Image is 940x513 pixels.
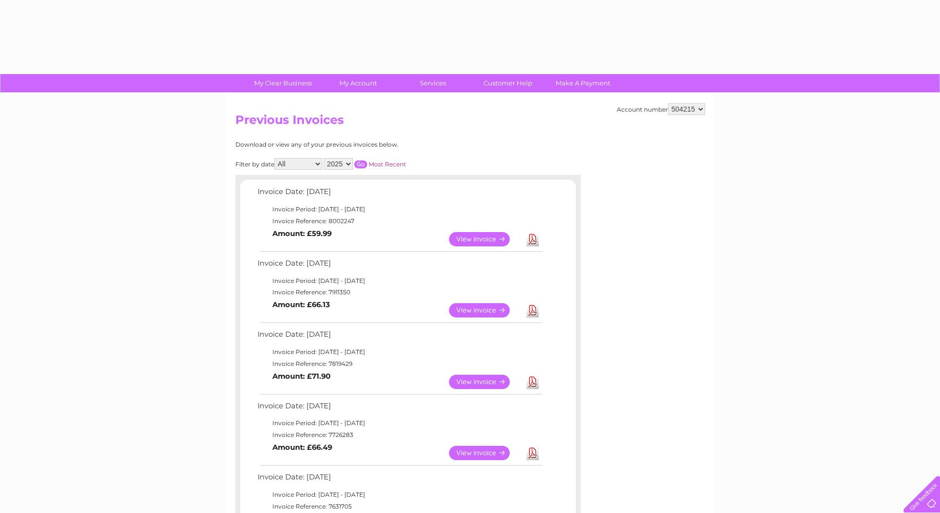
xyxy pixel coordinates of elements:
b: Amount: £59.99 [272,229,332,238]
a: View [449,303,522,317]
a: My Clear Business [242,74,324,92]
td: Invoice Period: [DATE] - [DATE] [255,346,544,358]
a: View [449,232,522,246]
h2: Previous Invoices [235,113,705,132]
a: View [449,375,522,389]
a: Customer Help [467,74,549,92]
a: Download [526,375,539,389]
b: Amount: £71.90 [272,372,331,381]
a: Download [526,232,539,246]
b: Amount: £66.49 [272,443,332,452]
div: Account number [617,103,705,115]
td: Invoice Reference: 8002247 [255,215,544,227]
td: Invoice Reference: 7726283 [255,429,544,441]
td: Invoice Date: [DATE] [255,471,544,489]
td: Invoice Date: [DATE] [255,257,544,275]
td: Invoice Period: [DATE] - [DATE] [255,275,544,287]
a: Download [526,303,539,317]
a: Make A Payment [542,74,624,92]
td: Invoice Period: [DATE] - [DATE] [255,489,544,501]
td: Invoice Date: [DATE] [255,328,544,346]
a: Services [392,74,474,92]
td: Invoice Reference: 7911350 [255,286,544,298]
div: Filter by date [235,158,494,170]
td: Invoice Reference: 7631705 [255,501,544,513]
td: Invoice Reference: 7819429 [255,358,544,370]
td: Invoice Date: [DATE] [255,185,544,203]
a: My Account [317,74,399,92]
td: Invoice Period: [DATE] - [DATE] [255,417,544,429]
a: View [449,446,522,460]
a: Most Recent [369,160,406,168]
td: Invoice Period: [DATE] - [DATE] [255,203,544,215]
a: Download [526,446,539,460]
div: Download or view any of your previous invoices below. [235,141,494,148]
td: Invoice Date: [DATE] [255,399,544,418]
b: Amount: £66.13 [272,300,330,309]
